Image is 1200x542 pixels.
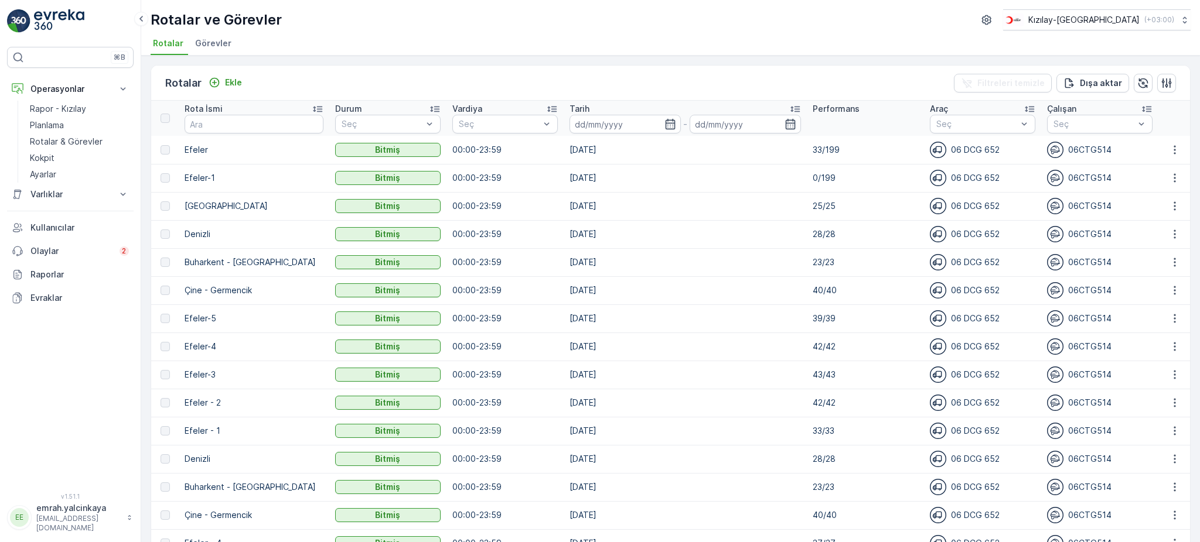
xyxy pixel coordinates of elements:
button: Bitmiş [335,171,441,185]
td: [DATE] [564,276,807,304]
div: 06CTG514 [1047,198,1153,214]
div: Toggle Row Selected [161,482,170,492]
div: 06 DCG 652 [930,170,1035,186]
p: Seç [936,118,1017,130]
td: [DATE] [564,304,807,332]
p: 00:00-23:59 [452,200,558,212]
img: logo [7,9,30,33]
button: Bitmiş [335,452,441,466]
div: Toggle Row Selected [161,229,170,239]
p: Çine - Germencik [185,509,323,521]
p: Efeler [185,144,323,156]
p: 43/43 [813,369,918,380]
a: Rapor - Kızılay [25,101,134,117]
p: Bitmiş [375,313,400,324]
img: svg%3e [930,142,946,158]
p: Bitmiş [375,481,400,493]
p: Varlıklar [30,188,110,200]
p: Rotalar ve Görevler [151,11,282,29]
button: Bitmiş [335,396,441,410]
p: Filtreleri temizle [977,77,1045,89]
td: [DATE] [564,361,807,389]
p: ( +03:00 ) [1144,15,1174,25]
img: svg%3e [930,423,946,439]
div: Toggle Row Selected [161,510,170,520]
p: Bitmiş [375,425,400,437]
p: Ayarlar [30,169,56,180]
p: 00:00-23:59 [452,397,558,409]
p: 00:00-23:59 [452,425,558,437]
img: svg%3e [1047,366,1063,383]
img: svg%3e [1047,170,1063,186]
p: 28/28 [813,453,918,465]
button: Bitmiş [335,508,441,522]
p: Performans [813,103,860,115]
button: Bitmiş [335,311,441,325]
p: Rotalar & Görevler [30,136,103,147]
input: dd/mm/yyyy [690,115,801,133]
a: Ayarlar [25,166,134,183]
div: Toggle Row Selected [161,286,170,295]
p: Denizli [185,228,323,240]
td: [DATE] [564,417,807,445]
button: Filtreleri temizle [954,74,1052,92]
p: Durum [335,103,362,115]
img: svg%3e [930,310,946,327]
button: Bitmiş [335,339,441,354]
p: Planlama [30,119,64,131]
p: 42/42 [813,341,918,352]
div: Toggle Row Selected [161,370,170,379]
p: Seç [1054,118,1134,130]
p: 42/42 [813,397,918,409]
div: 06CTG514 [1047,310,1153,327]
div: 06CTG514 [1047,451,1153,467]
p: Raporlar [30,269,129,280]
p: Evraklar [30,292,129,304]
p: Rota İsmi [185,103,223,115]
img: svg%3e [930,451,946,467]
button: Bitmiş [335,283,441,297]
td: [DATE] [564,473,807,501]
p: 33/199 [813,144,918,156]
div: 06 DCG 652 [930,479,1035,495]
p: Efeler-1 [185,172,323,184]
span: Görevler [195,37,231,49]
p: Operasyonlar [30,83,110,95]
div: 06 DCG 652 [930,507,1035,523]
div: Toggle Row Selected [161,342,170,351]
div: 06CTG514 [1047,170,1153,186]
p: Seç [342,118,422,130]
p: Efeler-5 [185,313,323,324]
p: Efeler-4 [185,341,323,352]
div: 06 DCG 652 [930,310,1035,327]
a: Olaylar2 [7,239,134,263]
button: EEemrah.yalcinkaya[EMAIL_ADDRESS][DOMAIN_NAME] [7,502,134,533]
a: Kullanıcılar [7,216,134,239]
div: 06CTG514 [1047,366,1153,383]
p: 00:00-23:59 [452,369,558,380]
button: Bitmiş [335,255,441,269]
p: Tarih [570,103,589,115]
p: 00:00-23:59 [452,256,558,268]
div: Toggle Row Selected [161,454,170,464]
p: Bitmiş [375,228,400,240]
img: svg%3e [1047,423,1063,439]
p: 00:00-23:59 [452,509,558,521]
div: Toggle Row Selected [161,173,170,183]
p: Vardiya [452,103,482,115]
a: Evraklar [7,286,134,310]
a: Planlama [25,117,134,133]
p: Bitmiş [375,200,400,212]
div: 06 DCG 652 [930,198,1035,214]
div: 06 DCG 652 [930,395,1035,411]
button: Bitmiş [335,227,441,241]
p: 00:00-23:59 [452,284,558,296]
p: emrah.yalcinkaya [36,502,121,514]
td: [DATE] [564,136,807,164]
p: Çine - Germencik [185,284,323,296]
p: 00:00-23:59 [452,313,558,324]
td: [DATE] [564,164,807,192]
a: Raporlar [7,263,134,286]
div: 06 DCG 652 [930,226,1035,242]
div: 06CTG514 [1047,142,1153,158]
